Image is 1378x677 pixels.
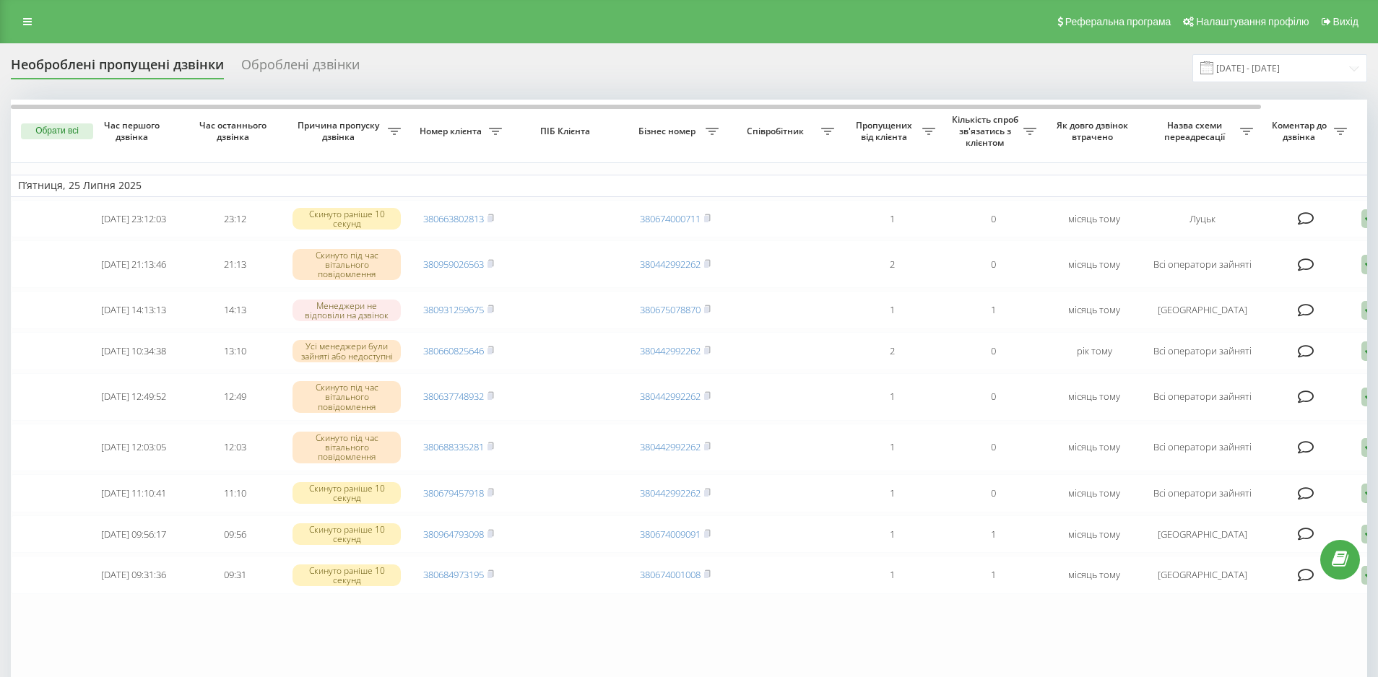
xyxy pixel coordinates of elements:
td: Всі оператори зайняті [1145,240,1260,288]
a: 380675078870 [640,303,701,316]
td: місяць тому [1044,424,1145,471]
a: 380442992262 [640,390,701,403]
td: [DATE] 09:56:17 [83,515,184,554]
td: 1 [942,291,1044,329]
a: 380637748932 [423,390,484,403]
td: 14:13 [184,291,285,329]
a: 380931259675 [423,303,484,316]
a: 380964793098 [423,528,484,541]
td: місяць тому [1044,515,1145,554]
a: 380674000711 [640,212,701,225]
a: 380684973195 [423,568,484,581]
td: [GEOGRAPHIC_DATA] [1145,291,1260,329]
td: 0 [942,240,1044,288]
span: Причина пропуску дзвінка [292,120,388,142]
div: Скинуто під час вітального повідомлення [292,432,401,463]
a: 380674001008 [640,568,701,581]
td: місяць тому [1044,291,1145,329]
a: 380679457918 [423,486,484,499]
a: 380442992262 [640,440,701,453]
td: [DATE] 12:49:52 [83,373,184,421]
td: [GEOGRAPHIC_DATA] [1145,515,1260,554]
a: 380442992262 [640,486,701,499]
div: Скинуто раніше 10 секунд [292,208,401,230]
span: ПІБ Клієнта [521,126,612,137]
button: Обрати всі [21,123,93,139]
td: [DATE] 10:34:38 [83,332,184,370]
span: Співробітник [733,126,821,137]
td: рік тому [1044,332,1145,370]
td: місяць тому [1044,240,1145,288]
span: Реферальна програма [1065,16,1171,27]
td: [DATE] 21:13:46 [83,240,184,288]
a: 380674009091 [640,528,701,541]
a: 380442992262 [640,258,701,271]
span: Пропущених від клієнта [849,120,922,142]
td: [DATE] 14:13:13 [83,291,184,329]
td: 0 [942,200,1044,238]
td: 13:10 [184,332,285,370]
td: 1 [942,556,1044,594]
div: Скинуто раніше 10 секунд [292,482,401,504]
td: 0 [942,474,1044,512]
td: 12:03 [184,424,285,471]
td: 09:31 [184,556,285,594]
div: Скинуто раніше 10 секунд [292,564,401,586]
a: 380663802813 [423,212,484,225]
td: 21:13 [184,240,285,288]
div: Менеджери не відповіли на дзвінок [292,300,401,321]
td: 1 [942,515,1044,554]
td: Всі оператори зайняті [1145,424,1260,471]
td: місяць тому [1044,373,1145,421]
a: 380688335281 [423,440,484,453]
span: Коментар до дзвінка [1267,120,1334,142]
a: 380442992262 [640,344,701,357]
td: місяць тому [1044,474,1145,512]
span: Час першого дзвінка [95,120,173,142]
span: Номер клієнта [415,126,489,137]
td: 0 [942,424,1044,471]
div: Скинуто під час вітального повідомлення [292,381,401,413]
td: [GEOGRAPHIC_DATA] [1145,556,1260,594]
td: 11:10 [184,474,285,512]
td: [DATE] 09:31:36 [83,556,184,594]
a: 380660825646 [423,344,484,357]
td: 23:12 [184,200,285,238]
span: Час останнього дзвінка [196,120,274,142]
td: Луцьк [1145,200,1260,238]
td: 1 [841,373,942,421]
td: місяць тому [1044,556,1145,594]
td: 12:49 [184,373,285,421]
td: 1 [841,515,942,554]
td: 1 [841,556,942,594]
td: 1 [841,474,942,512]
div: Оброблені дзвінки [241,57,360,79]
div: Скинуто під час вітального повідомлення [292,249,401,281]
td: 1 [841,424,942,471]
td: 0 [942,373,1044,421]
td: [DATE] 23:12:03 [83,200,184,238]
td: [DATE] 11:10:41 [83,474,184,512]
td: Всі оператори зайняті [1145,373,1260,421]
td: 0 [942,332,1044,370]
span: Як довго дзвінок втрачено [1055,120,1133,142]
div: Усі менеджери були зайняті або недоступні [292,340,401,362]
span: Назва схеми переадресації [1152,120,1240,142]
span: Кількість спроб зв'язатись з клієнтом [950,114,1023,148]
span: Вихід [1333,16,1358,27]
div: Необроблені пропущені дзвінки [11,57,224,79]
td: 1 [841,291,942,329]
td: Всі оператори зайняті [1145,474,1260,512]
span: Бізнес номер [632,126,706,137]
a: 380959026563 [423,258,484,271]
td: Всі оператори зайняті [1145,332,1260,370]
td: 1 [841,200,942,238]
div: Скинуто раніше 10 секунд [292,523,401,545]
td: [DATE] 12:03:05 [83,424,184,471]
span: Налаштування профілю [1196,16,1309,27]
td: 09:56 [184,515,285,554]
td: 2 [841,332,942,370]
td: місяць тому [1044,200,1145,238]
td: 2 [841,240,942,288]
